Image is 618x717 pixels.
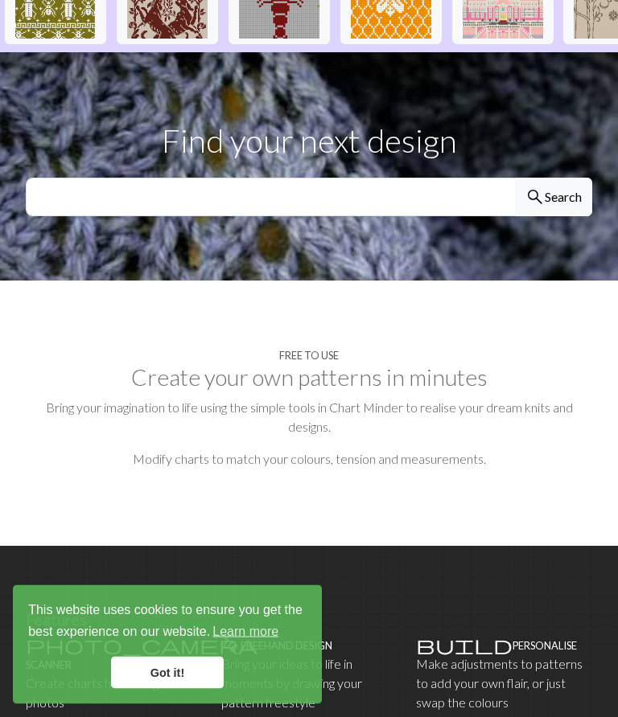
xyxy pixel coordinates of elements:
a: dismiss cookie message [111,657,224,689]
h4: Personalise [513,641,577,653]
a: learn more about cookies [210,620,281,644]
p: Make adjustments to patterns to add your own flair, or just swap the colours [416,655,592,713]
div: cookieconsent [13,585,322,704]
span: This website uses cookies to ensure you get the best experience on our website. [28,600,307,644]
h4: Free to use [279,350,339,363]
h2: Create your own patterns in minutes [26,365,592,392]
span: build [416,634,513,657]
button: Search [515,178,592,217]
p: Modify charts to match your colours, tension and measurements. [26,450,592,469]
p: Bring your imagination to life using the simple tools in Chart Minder to realise your dream knits... [26,399,592,437]
span: search [525,186,545,209]
p: Find your next design [26,117,592,166]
